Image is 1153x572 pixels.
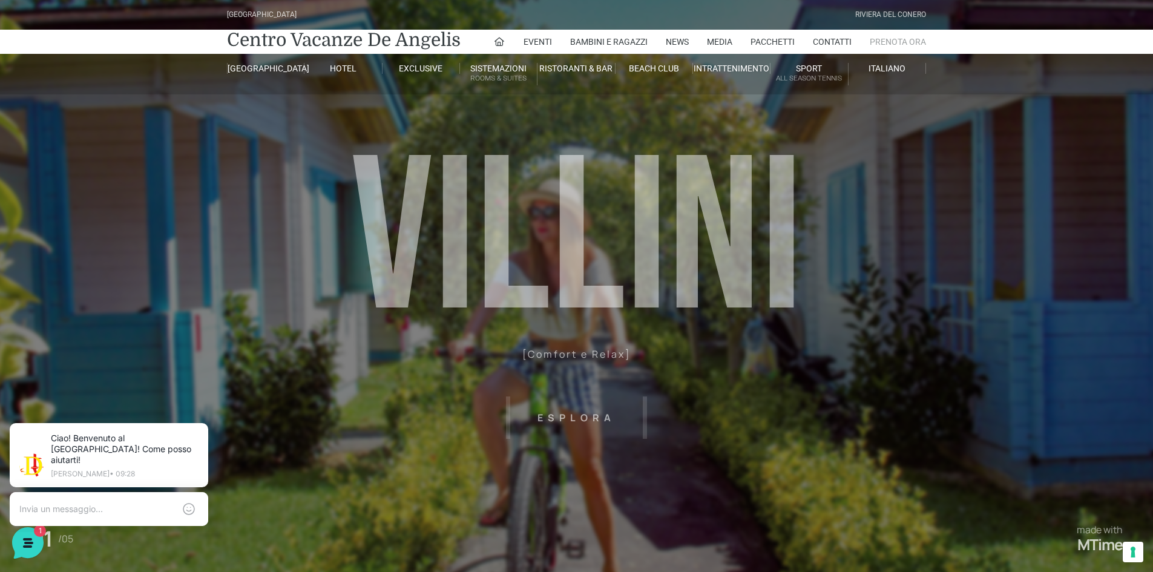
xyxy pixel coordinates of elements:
[15,111,228,148] a: [PERSON_NAME]Ciao! Benvenuto al [GEOGRAPHIC_DATA]! Come posso aiutarti!48 s fa1
[36,406,57,416] p: Home
[121,387,130,396] span: 1
[460,63,537,85] a: SistemazioniRooms & Suites
[211,131,223,143] span: 1
[27,227,198,239] input: Cerca un articolo...
[869,64,905,73] span: Italiano
[849,63,926,74] a: Italiano
[460,73,537,84] small: Rooms & Suites
[19,201,94,211] span: Trova una risposta
[10,10,203,48] h2: Ciao da De Angelis Resort 👋
[227,63,304,74] a: [GEOGRAPHIC_DATA]
[537,63,615,74] a: Ristoranti & Bar
[200,116,223,127] p: 48 s fa
[51,131,192,143] p: Ciao! Benvenuto al [GEOGRAPHIC_DATA]! Come posso aiutarti!
[693,63,770,74] a: Intrattenimento
[524,30,552,54] a: Eventi
[58,62,206,69] p: [PERSON_NAME] • 09:28
[770,63,848,85] a: SportAll Season Tennis
[58,24,206,57] p: Ciao! Benvenuto al [GEOGRAPHIC_DATA]! Come posso aiutarti!
[227,9,297,21] div: [GEOGRAPHIC_DATA]
[19,153,223,177] button: Inizia una conversazione
[855,9,926,21] div: Riviera Del Conero
[751,30,795,54] a: Pacchetti
[770,73,847,84] small: All Season Tennis
[10,525,46,561] iframe: Customerly Messenger Launcher
[1123,542,1143,562] button: Le tue preferenze relative al consenso per le tecnologie di tracciamento
[158,389,232,416] button: Aiuto
[1077,536,1123,554] a: MTime
[10,389,84,416] button: Home
[304,63,382,74] a: Hotel
[19,97,103,107] span: Le tue conversazioni
[10,53,203,77] p: La nostra missione è rendere la tua esperienza straordinaria!
[383,63,460,74] a: Exclusive
[129,201,223,211] a: Apri Centro Assistenza
[707,30,732,54] a: Media
[105,406,137,416] p: Messaggi
[570,30,648,54] a: Bambini e Ragazzi
[616,63,693,74] a: Beach Club
[79,160,179,169] span: Inizia una conversazione
[870,30,926,54] a: Prenota Ora
[27,45,51,69] img: light
[666,30,689,54] a: News
[84,389,159,416] button: 1Messaggi
[227,28,461,52] a: Centro Vacanze De Angelis
[108,97,223,107] a: [DEMOGRAPHIC_DATA] tutto
[186,406,204,416] p: Aiuto
[51,116,192,128] span: [PERSON_NAME]
[813,30,852,54] a: Contatti
[19,117,44,142] img: light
